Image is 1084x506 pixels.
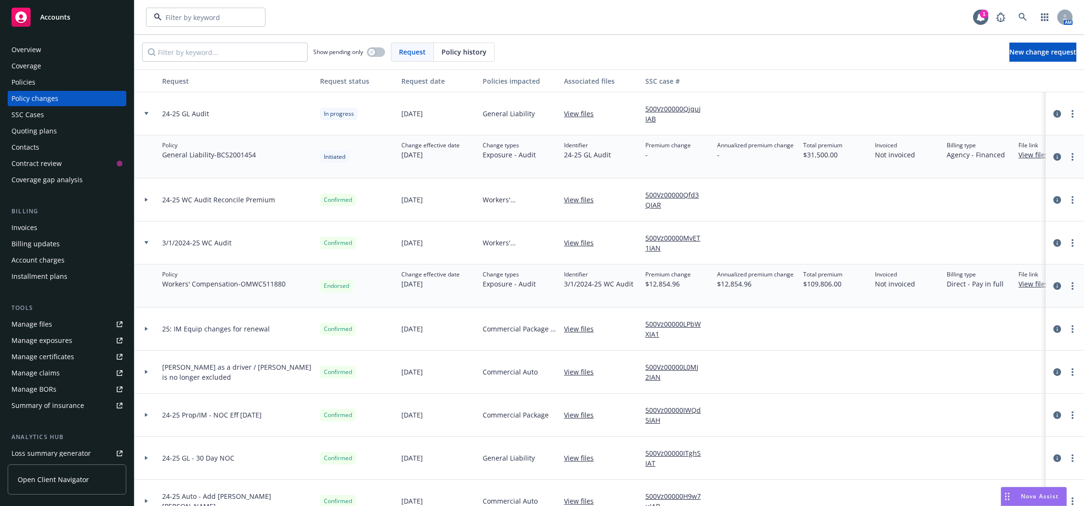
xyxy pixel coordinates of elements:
a: Overview [8,42,126,57]
a: more [1067,194,1078,206]
div: SSC case # [645,76,709,86]
a: Quoting plans [8,123,126,139]
a: Manage files [8,317,126,332]
a: more [1067,452,1078,464]
div: Toggle Row Expanded [134,178,158,221]
span: Request [399,47,426,57]
span: Commercial Auto [483,496,538,506]
span: Policy history [442,47,487,57]
span: Direct - Pay in full [947,279,1004,289]
span: Identifier [564,141,611,150]
span: Not invoiced [875,279,915,289]
button: Policies impacted [479,69,560,92]
div: Analytics hub [8,432,126,442]
div: Request [162,76,312,86]
span: [DATE] [401,238,423,248]
a: Report a Bug [991,8,1010,27]
div: Coverage [11,58,41,74]
a: Manage certificates [8,349,126,364]
div: Billing updates [11,236,60,252]
a: 500Vz00000L0MJ2IAN [645,362,709,382]
div: Associated files [564,76,638,86]
a: circleInformation [1051,323,1063,335]
a: more [1067,366,1078,378]
a: View files [564,238,601,248]
a: circleInformation [1051,194,1063,206]
span: Show pending only [313,48,363,56]
a: 500Vz00000ITghSIAT [645,448,709,468]
div: SSC Cases [11,107,44,122]
a: circleInformation [1051,280,1063,292]
span: Commercial Auto [483,367,538,377]
a: View files [564,410,601,420]
div: Toggle Row Expanded [134,437,158,480]
a: View files [564,195,601,205]
div: Manage exposures [11,333,72,348]
span: Exposure - Audit [483,150,536,160]
span: Policy [162,141,256,150]
a: View files [564,367,601,377]
div: Contacts [11,140,39,155]
button: Request [158,69,316,92]
a: more [1067,151,1078,163]
div: Toggle Row Expanded [134,308,158,351]
span: Nova Assist [1021,492,1059,500]
span: Premium change [645,270,691,279]
div: Manage BORs [11,382,56,397]
span: Identifier [564,270,633,279]
div: Policies impacted [483,76,556,86]
a: View files [564,496,601,506]
span: [DATE] [401,279,460,289]
div: Manage claims [11,365,60,381]
a: View files [564,109,601,119]
span: 24-25 GL - 30 Day NOC [162,453,234,463]
span: Confirmed [324,325,352,333]
span: Billing type [947,141,1005,150]
div: Toggle Row Expanded [134,135,158,178]
span: File link [1018,141,1056,150]
a: Manage BORs [8,382,126,397]
span: Workers' Compensation [483,195,556,205]
div: Coverage gap analysis [11,172,83,187]
span: Total premium [803,270,842,279]
button: Request status [316,69,398,92]
a: 500Vz00000Qfd3QIAR [645,190,709,210]
span: - [717,150,794,160]
a: Coverage [8,58,126,74]
span: Confirmed [324,196,352,204]
span: Initiated [324,153,345,161]
span: - [645,150,691,160]
a: more [1067,237,1078,249]
a: Account charges [8,253,126,268]
span: [DATE] [401,195,423,205]
a: New change request [1009,43,1076,62]
a: View files [1018,150,1056,160]
a: more [1067,108,1078,120]
a: more [1067,280,1078,292]
span: In progress [324,110,354,118]
a: Policies [8,75,126,90]
span: [DATE] [401,150,460,160]
span: Confirmed [324,239,352,247]
span: Change types [483,270,536,279]
span: Manage exposures [8,333,126,348]
span: Workers' Compensation [483,238,556,248]
div: Billing [8,207,126,216]
span: 25: IM Equip changes for renewal [162,324,270,334]
span: Workers' Compensation - OMWC511880 [162,279,286,289]
span: Premium change [645,141,691,150]
div: Manage files [11,317,52,332]
span: 24-25 WC Audit Reconcile Premium [162,195,275,205]
a: Contract review [8,156,126,171]
span: Invoiced [875,141,915,150]
a: more [1067,323,1078,335]
a: View files [564,324,601,334]
a: Search [1013,8,1032,27]
button: Associated files [560,69,642,92]
a: 500Vz00000QjqujIAB [645,104,709,124]
a: Invoices [8,220,126,235]
a: circleInformation [1051,366,1063,378]
div: Account charges [11,253,65,268]
span: 3/1/2024-25 WC Audit [162,238,232,248]
button: SSC case # [642,69,713,92]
